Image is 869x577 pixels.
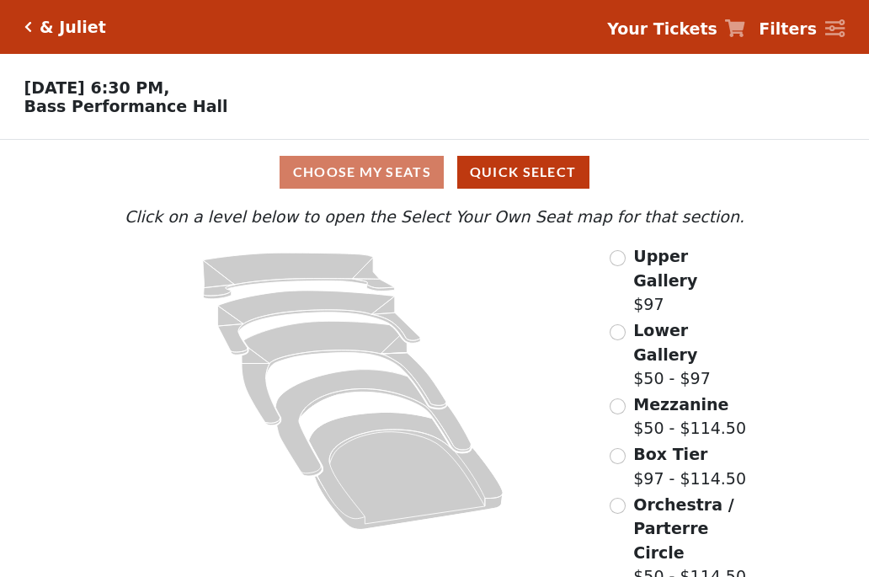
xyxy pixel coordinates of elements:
[309,413,504,530] path: Orchestra / Parterre Circle - Seats Available: 21
[633,247,697,290] span: Upper Gallery
[633,495,733,562] span: Orchestra / Parterre Circle
[607,17,745,41] a: Your Tickets
[218,291,421,355] path: Lower Gallery - Seats Available: 73
[633,445,707,463] span: Box Tier
[633,321,697,364] span: Lower Gallery
[633,318,749,391] label: $50 - $97
[24,21,32,33] a: Click here to go back to filters
[759,17,845,41] a: Filters
[203,253,395,299] path: Upper Gallery - Seats Available: 311
[759,19,817,38] strong: Filters
[457,156,589,189] button: Quick Select
[120,205,749,229] p: Click on a level below to open the Select Your Own Seat map for that section.
[633,442,746,490] label: $97 - $114.50
[607,19,717,38] strong: Your Tickets
[633,393,746,441] label: $50 - $114.50
[633,395,728,414] span: Mezzanine
[40,18,106,37] h5: & Juliet
[633,244,749,317] label: $97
